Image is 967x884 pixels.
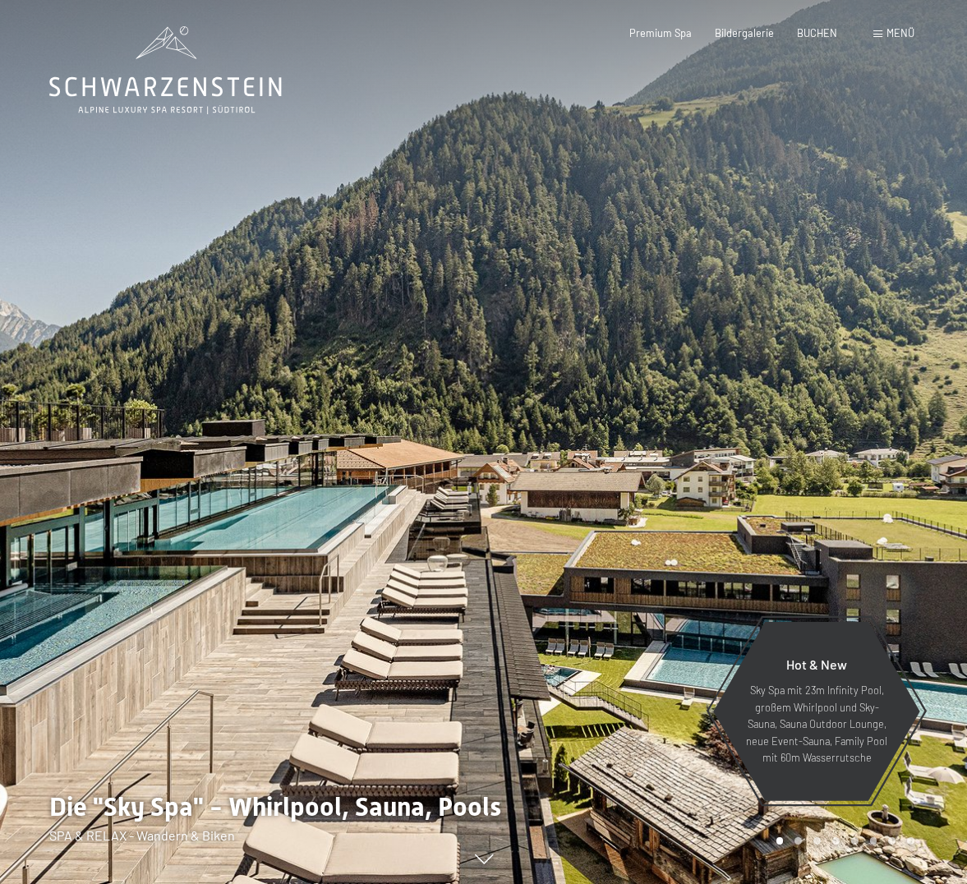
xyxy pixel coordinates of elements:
div: Carousel Page 6 [870,837,877,845]
div: Carousel Page 2 [794,837,802,845]
div: Carousel Page 5 [851,837,859,845]
span: Menü [886,26,914,39]
p: Sky Spa mit 23m Infinity Pool, großem Whirlpool und Sky-Sauna, Sauna Outdoor Lounge, neue Event-S... [745,682,888,766]
div: Carousel Page 8 [907,837,914,845]
div: Carousel Pagination [771,837,914,845]
div: Carousel Page 4 [832,837,840,845]
div: Carousel Page 3 [813,837,821,845]
div: Carousel Page 1 (Current Slide) [776,837,784,845]
div: Carousel Page 7 [888,837,896,845]
a: Bildergalerie [715,26,774,39]
a: Premium Spa [629,26,692,39]
a: Hot & New Sky Spa mit 23m Infinity Pool, großem Whirlpool und Sky-Sauna, Sauna Outdoor Lounge, ne... [712,621,921,802]
span: Hot & New [786,656,847,672]
a: BUCHEN [797,26,837,39]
